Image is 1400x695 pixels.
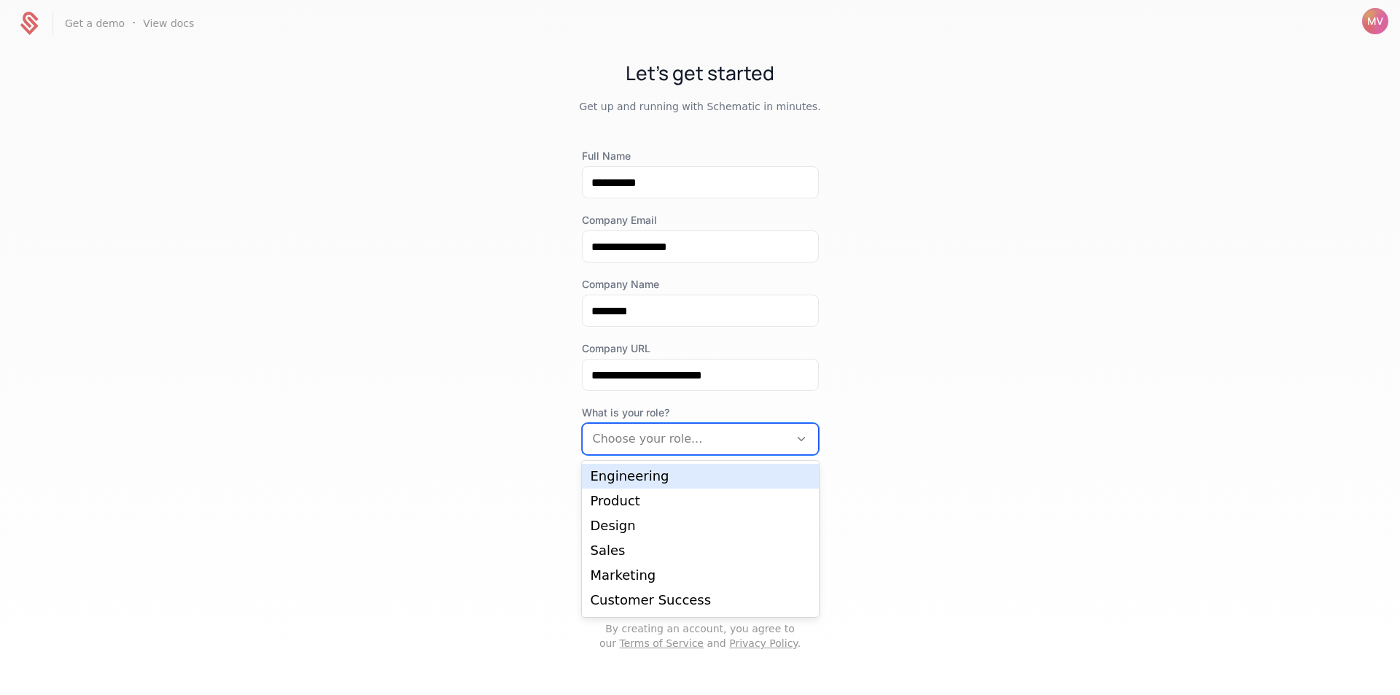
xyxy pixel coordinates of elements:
[582,621,819,651] p: By creating an account, you agree to our and .
[65,16,125,31] a: Get a demo
[582,149,819,163] label: Full Name
[582,405,819,420] span: What is your role?
[582,341,819,356] label: Company URL
[591,470,810,483] div: Engineering
[591,494,810,508] div: Product
[582,277,819,292] label: Company Name
[591,594,810,607] div: Customer Success
[729,637,797,649] a: Privacy Policy
[620,637,704,649] a: Terms of Service
[1362,8,1388,34] button: Open user button
[1362,8,1388,34] img: Mark Vrčko
[582,213,819,228] label: Company Email
[591,519,810,532] div: Design
[591,544,810,557] div: Sales
[132,15,136,32] span: ·
[143,16,194,31] a: View docs
[591,569,810,582] div: Marketing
